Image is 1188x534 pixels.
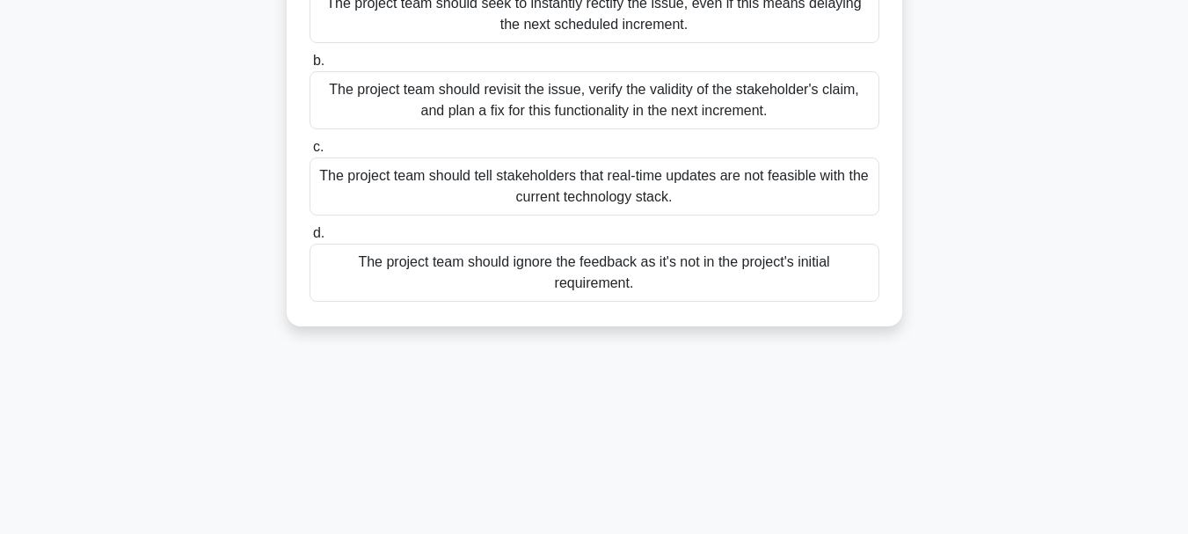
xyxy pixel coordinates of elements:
[310,157,879,216] div: The project team should tell stakeholders that real-time updates are not feasible with the curren...
[310,71,879,129] div: The project team should revisit the issue, verify the validity of the stakeholder's claim, and pl...
[313,53,324,68] span: b.
[313,139,324,154] span: c.
[313,225,324,240] span: d.
[310,244,879,302] div: The project team should ignore the feedback as it's not in the project's initial requirement.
